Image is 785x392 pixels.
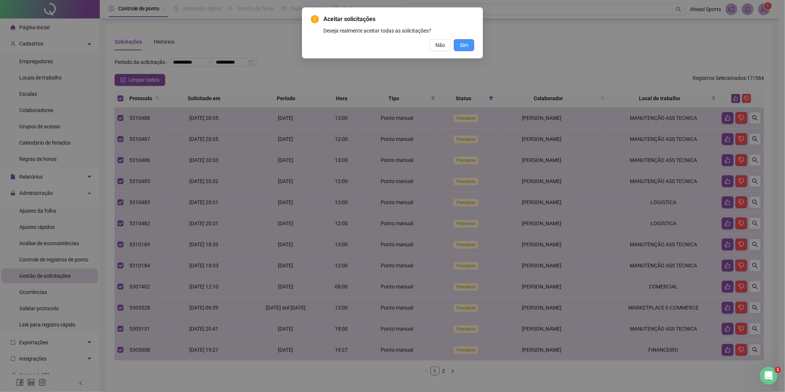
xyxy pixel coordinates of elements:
[323,15,474,24] span: Aceitar solicitações
[435,41,445,49] span: Não
[760,367,778,385] iframe: Intercom live chat
[323,27,474,35] div: Deseja realmente aceitar todas as solicitações?
[311,15,319,23] span: exclamation-circle
[454,39,474,51] button: Sim
[775,367,781,373] span: 1
[429,39,451,51] button: Não
[460,41,468,49] span: Sim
